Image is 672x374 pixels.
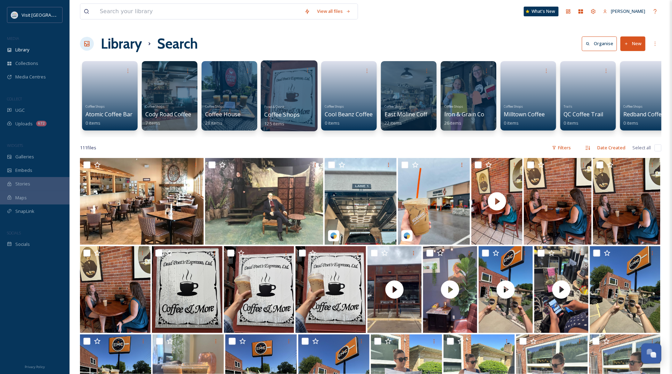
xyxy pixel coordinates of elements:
[265,102,300,126] a: Food & DrinkCoffee Shops125 items
[564,110,604,118] span: QC Coffee Trail
[504,110,545,118] span: Milltown Coffee
[22,11,75,18] span: Visit [GEOGRAPHIC_DATA]
[15,47,29,53] span: Library
[600,5,649,18] a: [PERSON_NAME]
[7,96,22,101] span: COLLECT
[25,365,45,369] span: Privacy Policy
[86,120,100,126] span: 0 items
[330,232,337,239] img: snapsea-logo.png
[15,181,30,187] span: Stories
[325,110,373,118] span: Cool Beanz Coffee
[590,246,661,333] img: E8F529B7-0AEF-4208-AF1A-8328EF9A347A.jpeg
[145,102,191,126] a: Coffee ShopsCody Road Coffee7 items
[265,120,285,126] span: 125 items
[101,33,142,54] a: Library
[524,158,591,245] img: IMG_0020.jpeg
[633,144,651,151] span: Select all
[624,120,639,126] span: 0 items
[384,110,460,118] span: East Moline Coffee Company
[205,120,222,126] span: 28 items
[611,8,646,14] span: [PERSON_NAME]
[325,158,397,245] img: travelinmidwest-18080406499847673.jpeg
[621,36,646,51] button: New
[295,246,366,333] img: IMG_0036.jpeg
[80,158,204,245] img: thumbnail_Tasting room 1.jpg
[25,362,45,371] a: Privacy Policy
[444,104,463,109] span: Coffee Shops
[86,102,132,126] a: Coffee ShopsAtomic Coffee Bar0 items
[80,246,151,333] img: IMG_0023.jpeg
[205,102,241,126] a: Coffee ShopsCoffee House28 items
[15,107,25,114] span: UGC
[564,102,604,126] a: TrailsQC Coffee Trail0 items
[444,110,495,118] span: Iron & Grain Coffee
[564,104,573,109] span: Trails
[423,246,477,333] img: thumbnail
[7,143,23,148] span: WIDGETS
[7,230,21,235] span: SOCIALS
[265,104,285,109] span: Food & Drink
[444,120,462,126] span: 26 items
[145,110,191,118] span: Cody Road Coffee
[325,104,344,109] span: Coffee Shops
[205,158,323,245] img: Stage shot.jpg
[36,121,47,126] div: 672
[96,4,301,19] input: Search your library
[504,104,523,109] span: Coffee Shops
[15,74,46,80] span: Media Centres
[594,141,629,155] div: Date Created
[7,36,19,41] span: MEDIA
[80,144,96,151] span: 111 file s
[384,104,404,109] span: Coffee Shops
[224,246,294,333] img: IMG_0037.jpeg
[582,36,617,51] button: Organise
[15,241,30,248] span: Socials
[641,343,662,364] button: Open Chat
[524,7,559,16] a: What's New
[325,120,340,126] span: 0 items
[479,246,533,333] img: thumbnail
[15,208,34,215] span: SnapLink
[314,5,354,18] a: View all files
[471,158,523,245] img: thumbnail
[384,120,402,126] span: 22 items
[404,232,411,239] img: snapsea-logo.png
[205,110,241,118] span: Coffee House
[534,246,589,333] img: thumbnail
[384,102,460,126] a: Coffee ShopsEast Moline Coffee Company22 items
[15,194,27,201] span: Maps
[15,167,32,174] span: Embeds
[325,102,373,126] a: Coffee ShopsCool Beanz Coffee0 items
[367,246,422,333] img: thumbnail
[504,120,519,126] span: 0 items
[624,104,643,109] span: Coffee Shops
[15,120,33,127] span: Uploads
[152,246,222,333] img: IMG_0035.jpeg
[15,60,38,67] span: Collections
[504,102,545,126] a: Coffee ShopsMilltown Coffee0 items
[549,141,575,155] div: Filters
[398,158,470,245] img: travelinmidwest-18046965338212541.jpeg
[86,104,105,109] span: Coffee Shops
[444,102,495,126] a: Coffee ShopsIron & Grain Coffee26 items
[265,111,300,118] span: Coffee Shops
[11,11,18,18] img: QCCVB_VISIT_vert_logo_4c_tagline_122019.svg
[205,104,224,109] span: Coffee Shops
[86,110,132,118] span: Atomic Coffee Bar
[564,120,579,126] span: 0 items
[624,110,665,118] span: Redband Coffee
[593,158,661,245] img: IMG_0022.jpeg
[624,102,665,126] a: Coffee ShopsRedband Coffee0 items
[15,153,34,160] span: Galleries
[145,120,160,126] span: 7 items
[145,104,164,109] span: Coffee Shops
[157,33,198,54] h1: Search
